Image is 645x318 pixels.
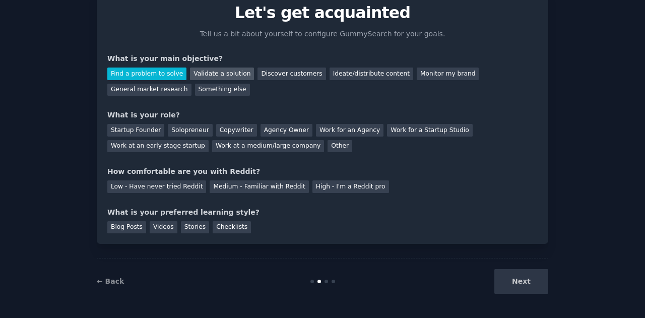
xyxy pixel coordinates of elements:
[195,84,250,96] div: Something else
[417,68,479,80] div: Monitor my brand
[150,221,177,234] div: Videos
[107,68,186,80] div: Find a problem to solve
[210,180,308,193] div: Medium - Familiar with Reddit
[107,221,146,234] div: Blog Posts
[213,221,251,234] div: Checklists
[196,29,449,39] p: Tell us a bit about yourself to configure GummySearch for your goals.
[257,68,326,80] div: Discover customers
[312,180,389,193] div: High - I'm a Reddit pro
[107,84,191,96] div: General market research
[190,68,254,80] div: Validate a solution
[168,124,212,137] div: Solopreneur
[261,124,312,137] div: Agency Owner
[107,110,538,120] div: What is your role?
[107,140,209,153] div: Work at an early stage startup
[387,124,472,137] div: Work for a Startup Studio
[107,4,538,22] p: Let's get acquainted
[107,166,538,177] div: How comfortable are you with Reddit?
[328,140,352,153] div: Other
[97,277,124,285] a: ← Back
[107,53,538,64] div: What is your main objective?
[330,68,413,80] div: Ideate/distribute content
[181,221,209,234] div: Stories
[316,124,383,137] div: Work for an Agency
[212,140,324,153] div: Work at a medium/large company
[107,180,206,193] div: Low - Have never tried Reddit
[216,124,257,137] div: Copywriter
[107,124,164,137] div: Startup Founder
[107,207,538,218] div: What is your preferred learning style?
